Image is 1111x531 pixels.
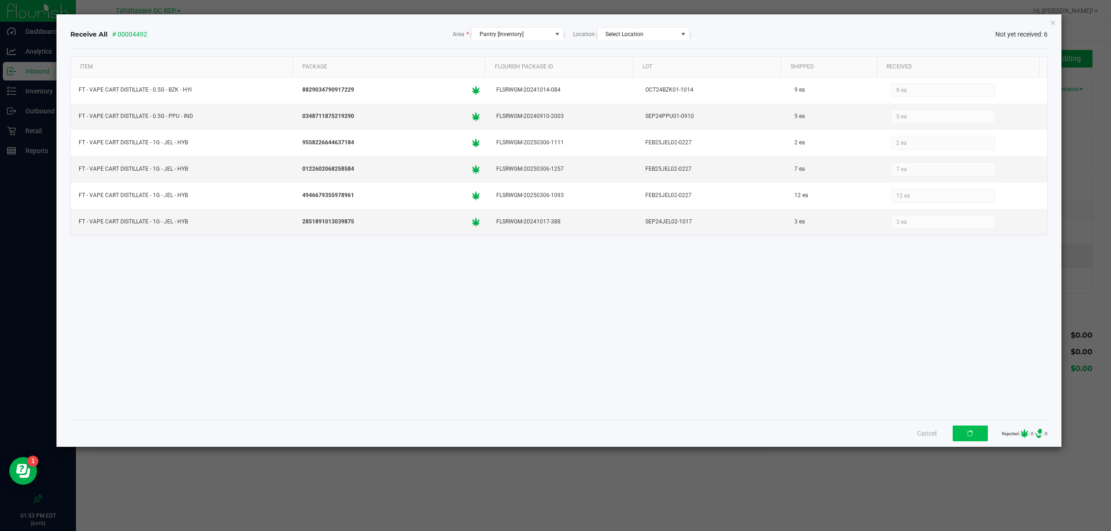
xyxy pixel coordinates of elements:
div: FLSRWGM-20241014-084 [494,83,632,97]
span: Receive All [70,30,107,39]
span: Number of Cannabis barcodes either fully or partially rejected [1020,429,1029,438]
span: NO DATA FOUND [597,27,690,41]
span: Select Location [605,31,643,37]
span: Rejected: : 0 : 0 [1002,429,1048,438]
div: 5 ea [792,110,878,123]
div: 2 ea [792,136,878,149]
div: FT - VAPE CART DISTILLATE - 1G - JEL - HYB [76,136,289,149]
div: FT - VAPE CART DISTILLATE - 0.5G - BZK - HYI [76,83,289,97]
div: Received [884,61,1036,72]
div: Flourish Package ID [493,61,630,72]
div: FT - VAPE CART DISTILLATE - 1G - JEL - HYB [76,189,289,202]
span: 9558226644637184 [302,138,354,147]
a: Flourish Package IDSortable [493,61,630,72]
span: # 00004492 [112,30,147,39]
span: Area [453,30,469,38]
a: PackageSortable [300,61,481,72]
div: 7 ea [792,162,878,176]
div: Lot [640,61,777,72]
button: Cancel [917,429,936,438]
div: FEB25JEL02-0227 [643,162,781,176]
div: 12 ea [792,189,878,202]
div: FLSRWGM-20241017-388 [494,215,632,228]
div: FLSRWGM-20250306-1093 [494,189,632,202]
span: 0122602068258584 [302,165,354,173]
div: 9 ea [792,83,878,97]
span: 4946679355978961 [302,191,354,200]
a: ItemSortable [78,61,289,72]
div: FLSRWGM-20250306-1257 [494,162,632,176]
span: Pantry [Inventory] [480,31,524,37]
span: Not yet received: 6 [995,30,1048,39]
div: SEP24PPU01-0910 [643,110,781,123]
div: FT - VAPE CART DISTILLATE - 1G - JEL - HYB [76,162,289,176]
span: 0348711875219290 [302,112,354,121]
div: FT - VAPE CART DISTILLATE - 1G - JEL - HYB [76,215,289,228]
div: FT - VAPE CART DISTILLATE - 0.5G - PPU - IND [76,110,289,123]
div: FLSRWGM-20240910-2003 [494,110,632,123]
div: FLSRWGM-20250306-1111 [494,136,632,149]
iframe: Resource center [9,457,37,485]
span: 8829034790917229 [302,86,354,94]
div: OCT24BZK01-1014 [643,83,781,97]
div: FEB25JEL02-0227 [643,136,781,149]
span: Number of Delivery Device barcodes either fully or partially rejected [1034,429,1043,438]
button: Close [1050,17,1056,28]
div: SEP24JEL02-1017 [643,215,781,228]
span: 2851891013039875 [302,217,354,226]
div: Shipped [788,61,874,72]
div: 3 ea [792,215,878,228]
a: LotSortable [640,61,777,72]
a: ShippedSortable [788,61,874,72]
div: Package [300,61,481,72]
div: FEB25JEL02-0227 [643,189,781,202]
span: Location [573,30,595,38]
iframe: Resource center unread badge [27,456,38,467]
a: ReceivedSortable [884,61,1036,72]
div: Item [78,61,289,72]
